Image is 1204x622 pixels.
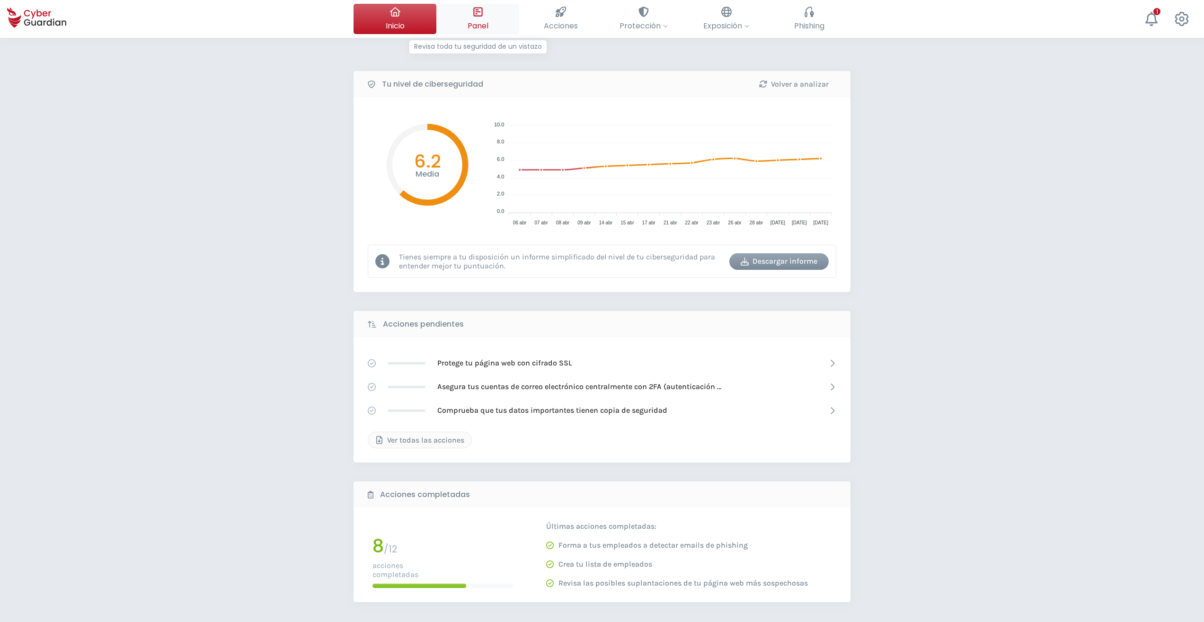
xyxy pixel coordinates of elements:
[468,20,488,32] span: Panel
[728,220,742,225] tspan: 26 abr
[383,319,464,330] b: Acciones pendientes
[750,220,763,225] tspan: 28 abr
[382,79,483,90] b: Tu nivel de ciberseguridad
[544,20,578,32] span: Acciones
[437,382,721,392] p: Asegura tus cuentas de correo electrónico centralmente con 2FA (autenticación [PERSON_NAME] factor)
[602,4,685,34] button: Protección
[642,220,656,225] tspan: 17 abr
[792,220,807,225] tspan: [DATE]
[368,432,472,448] button: Ver todas las acciones
[436,4,519,34] button: PanelRevisa toda tu seguridad de un vistazo
[814,220,829,225] tspan: [DATE]
[497,191,504,196] tspan: 2.0
[519,4,602,34] button: Acciones
[497,174,504,179] tspan: 4.0
[729,253,829,270] button: Descargar informe
[703,20,749,32] span: Exposición
[556,220,570,225] tspan: 08 abr
[546,522,806,531] p: Últimas acciones completadas:
[620,20,668,32] span: Protección
[399,252,722,270] p: Tienes siempre a tu disposición un informe simplificado del nivel de tu ciberseguridad para enten...
[497,156,504,162] tspan: 6.0
[534,220,548,225] tspan: 07 abr
[558,578,808,588] p: Revisa las posibles suplantaciones de tu página web más sospechosas
[372,537,384,555] h1: 8
[558,560,652,569] p: Crea tu lista de empleados
[372,561,513,570] p: acciones
[620,220,634,225] tspan: 15 abr
[354,4,436,34] button: Inicio
[497,208,504,214] tspan: 0.0
[513,220,527,225] tspan: 06 abr
[794,20,824,32] span: Phishing
[707,220,720,225] tspan: 23 abr
[736,256,822,267] div: Descargar informe
[768,4,850,34] button: Phishing
[372,570,513,579] p: completadas
[437,405,667,416] p: Comprueba que tus datos importantes tienen copia de seguridad
[384,542,398,556] span: / 12
[751,79,836,90] div: Volver a analizar
[577,220,591,225] tspan: 09 abr
[664,220,677,225] tspan: 21 abr
[380,489,470,500] b: Acciones completadas
[386,20,405,32] span: Inicio
[497,139,504,144] tspan: 8.0
[409,40,547,53] p: Revisa toda tu seguridad de un vistazo
[558,541,748,550] p: Forma a tus empleados a detectar emails de phishing
[744,76,843,92] button: Volver a analizar
[770,220,786,225] tspan: [DATE]
[494,122,504,127] tspan: 10.0
[599,220,613,225] tspan: 14 abr
[437,358,572,368] p: Protege tu página web con cifrado SSL
[685,220,699,225] tspan: 22 abr
[375,435,464,446] div: Ver todas las acciones
[685,4,768,34] button: Exposición
[1153,8,1160,15] div: 1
